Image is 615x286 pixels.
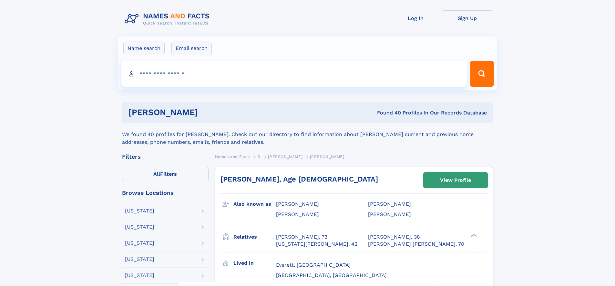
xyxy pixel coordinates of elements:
[287,109,487,116] div: Found 40 Profiles In Our Records Database
[233,258,276,269] h3: Lived in
[276,272,387,278] span: [GEOGRAPHIC_DATA], [GEOGRAPHIC_DATA]
[276,211,319,217] span: [PERSON_NAME]
[276,241,357,248] a: [US_STATE][PERSON_NAME], 42
[368,241,464,248] a: [PERSON_NAME] [PERSON_NAME], 70
[310,154,344,159] span: [PERSON_NAME]
[268,154,302,159] span: [PERSON_NAME]
[470,61,494,87] button: Search Button
[268,153,302,161] a: [PERSON_NAME]
[122,190,209,196] div: Browse Locations
[258,154,261,159] span: D
[171,42,212,55] label: Email search
[125,208,154,213] div: [US_STATE]
[122,167,209,182] label: Filters
[122,10,215,28] img: Logo Names and Facts
[220,175,378,183] a: [PERSON_NAME], Age [DEMOGRAPHIC_DATA]
[125,257,154,262] div: [US_STATE]
[215,153,251,161] a: Names and Facts
[122,154,209,160] div: Filters
[258,153,261,161] a: D
[233,232,276,242] h3: Relatives
[276,233,327,241] a: [PERSON_NAME], 73
[128,108,288,116] h1: [PERSON_NAME]
[276,201,319,207] span: [PERSON_NAME]
[125,241,154,246] div: [US_STATE]
[123,42,165,55] label: Name search
[122,123,493,146] div: We found 40 profiles for [PERSON_NAME]. Check out our directory to find information about [PERSON...
[153,171,160,177] span: All
[368,233,420,241] a: [PERSON_NAME], 38
[125,273,154,278] div: [US_STATE]
[442,10,493,26] a: Sign Up
[469,233,477,237] div: ❯
[390,10,442,26] a: Log In
[368,211,411,217] span: [PERSON_NAME]
[125,224,154,230] div: [US_STATE]
[121,61,467,87] input: search input
[368,201,411,207] span: [PERSON_NAME]
[233,199,276,210] h3: Also known as
[440,173,471,188] div: View Profile
[424,173,487,188] a: View Profile
[276,262,351,268] span: Everett, [GEOGRAPHIC_DATA]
